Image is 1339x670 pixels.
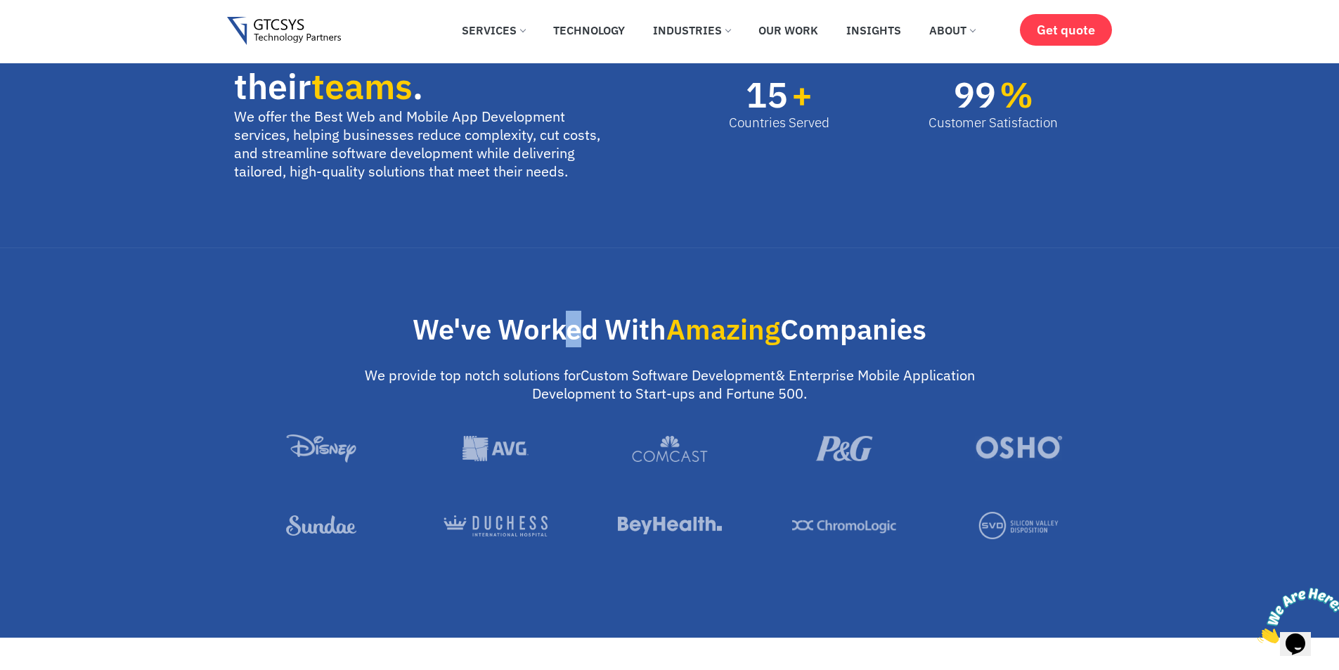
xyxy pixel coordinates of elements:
[666,311,780,347] span: Amazing
[729,112,829,133] div: Countries Served
[966,512,1070,539] img: SVD collaboration with GTC for IT and business solutions - Services
[642,15,741,46] a: Industries
[954,77,996,112] span: 99
[929,112,1058,133] div: Customer Satisfaction
[234,315,1106,343] h2: We've Worked With Companies
[234,108,620,181] p: We offer the Best Web and Mobile App Development services, helping businesses reduce complexity, ...
[581,366,775,385] a: Custom Software Development
[269,434,373,463] img: Disney partnered with GTC for IT and business solutions. - Services
[919,15,985,46] a: About
[269,515,373,536] img: Sundae benefits from GTC’s IT and business solutions expertise - Services
[618,436,722,462] img: Comcast partnered with GTC for business and IT excellence. - Services
[746,77,788,112] span: 15
[444,436,548,461] img: AVG collaboration with GTC for excellence in IT solutions. - Services
[227,17,342,46] img: Gtcsys logo
[1252,582,1339,649] iframe: chat widget
[543,15,635,46] a: Technology
[791,77,829,112] span: +
[792,436,896,460] img: Procter & Gamble collaboration with GTC for IT and business solutions - Services
[444,515,548,536] img: Duchess partnership with GTC for IT and business excellence - Services
[836,15,912,46] a: Insights
[618,513,722,538] img: BeyHealth and GTC collaboration for IT and business solutions - Services
[1020,14,1112,46] a: Get quote
[365,366,975,403] p: We provide top notch solutions for & Enterprise Mobile Application Development to Start-ups and F...
[1000,77,1059,112] span: %
[6,6,93,61] img: Chat attention grabber
[451,15,536,46] a: Services
[311,63,413,109] span: teams
[966,436,1070,461] img: OSHO leveraging GTC's excellence in IT and business solutions - Services
[748,15,829,46] a: Our Work
[792,518,896,535] img: Chromologic works with GTC for excellence in IT and business solutions - Services
[1037,22,1095,37] span: Get quote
